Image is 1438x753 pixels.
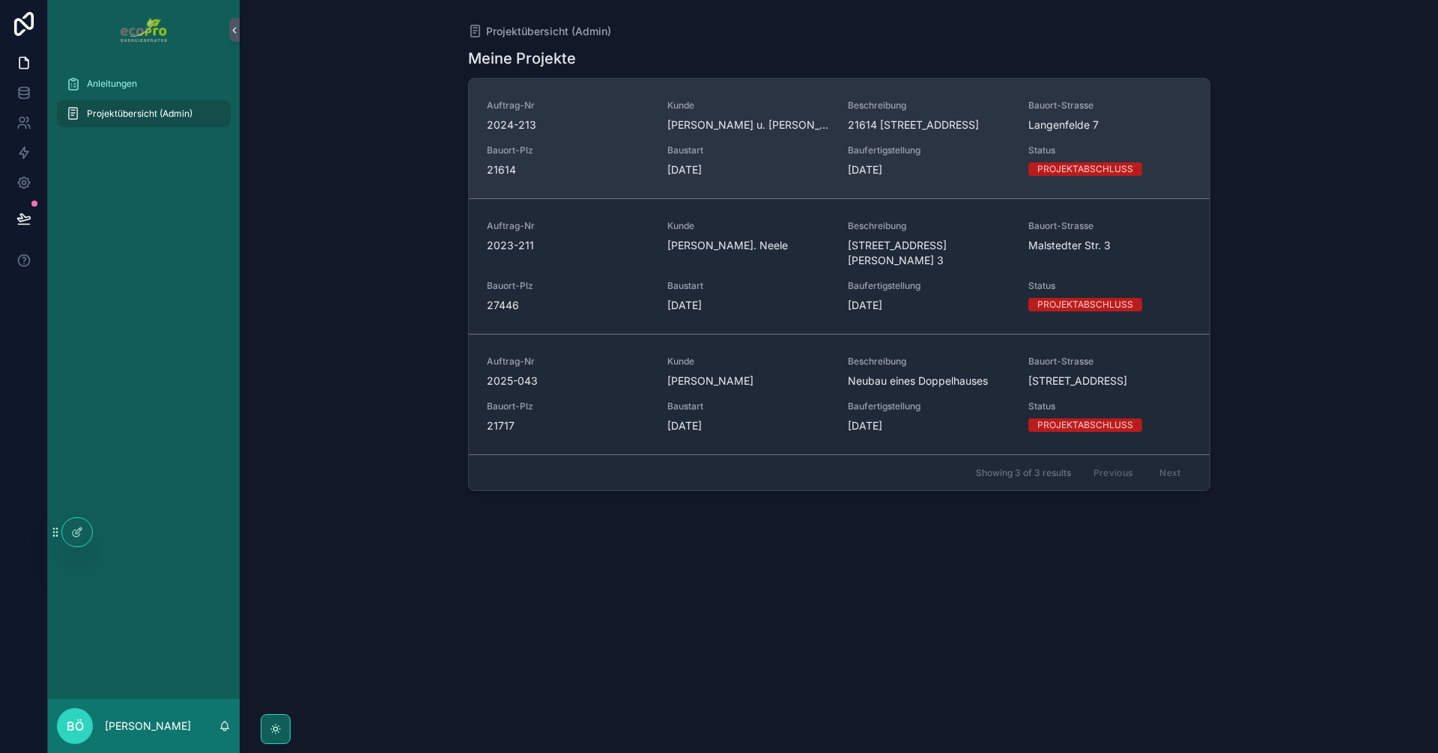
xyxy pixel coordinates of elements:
span: [STREET_ADDRESS] [1028,374,1191,388]
span: Auftrag-Nr [487,100,649,112]
div: PROJEKTABSCHLUSS [1037,162,1133,176]
span: [DATE] [848,162,1010,177]
span: Projektübersicht (Admin) [486,24,611,39]
span: Bauort-Plz [487,400,649,412]
span: Auftrag-Nr [487,356,649,368]
div: PROJEKTABSCHLUSS [1037,298,1133,311]
span: Status [1028,280,1191,292]
span: [DATE] [848,298,1010,313]
span: Neubau eines Doppelhauses [848,374,1010,388]
span: [DATE] [848,418,1010,433]
span: Malstedter Str. 3 [1028,238,1191,253]
span: [PERSON_NAME] [667,374,753,388]
span: Baufertigstellung [848,400,1010,412]
span: Langenfelde 7 [1028,118,1191,132]
span: 21614 [STREET_ADDRESS] [848,118,1010,132]
span: Status [1028,400,1191,412]
span: Auftrag-Nr [487,220,649,232]
span: Beschreibung [848,356,1010,368]
span: Baustart [667,144,830,156]
span: Kunde [667,100,830,112]
a: Auftrag-Nr2023-211Kunde[PERSON_NAME]. NeeleBeschreibung[STREET_ADDRESS][PERSON_NAME] 3Bauort-Stra... [469,198,1210,334]
span: Bauort-Strasse [1028,220,1191,232]
span: Projektübersicht (Admin) [87,108,192,120]
a: Auftrag-Nr2025-043Kunde[PERSON_NAME]BeschreibungNeubau eines DoppelhausesBauort-Strasse[STREET_AD... [469,334,1210,454]
span: Bauort-Strasse [1028,356,1191,368]
div: scrollable content [48,60,240,147]
span: Baustart [667,280,830,292]
span: 2023-211 [487,238,649,253]
span: 21717 [487,418,649,433]
span: 27446 [487,298,649,313]
div: PROJEKTABSCHLUSS [1037,418,1133,432]
span: Kunde [667,220,830,232]
span: Baustart [667,400,830,412]
span: Baufertigstellung [848,280,1010,292]
span: BÖ [67,717,84,735]
span: 21614 [487,162,649,177]
span: Kunde [667,356,830,368]
a: Projektübersicht (Admin) [57,100,231,127]
span: [DATE] [667,162,830,177]
a: Projektübersicht (Admin) [468,24,611,39]
span: Bauort-Strasse [1028,100,1191,112]
span: [STREET_ADDRESS][PERSON_NAME] 3 [848,238,1010,268]
span: Baufertigstellung [848,144,1010,156]
span: Status [1028,144,1191,156]
span: Bauort-Plz [487,144,649,156]
span: Bauort-Plz [487,280,649,292]
a: Anleitungen [57,70,231,97]
span: [PERSON_NAME] u. [PERSON_NAME] [667,118,830,132]
span: Beschreibung [848,100,1010,112]
span: 2024-213 [487,118,649,132]
h1: Meine Projekte [468,48,576,69]
img: App logo [121,18,166,42]
span: Beschreibung [848,220,1010,232]
a: Auftrag-Nr2024-213Kunde[PERSON_NAME] u. [PERSON_NAME]Beschreibung21614 [STREET_ADDRESS]Bauort-Str... [469,79,1210,198]
span: [DATE] [667,418,830,433]
span: Anleitungen [87,78,137,90]
span: 2025-043 [487,374,649,388]
span: [PERSON_NAME]. Neele [667,238,788,253]
span: [DATE] [667,298,830,313]
p: [PERSON_NAME] [105,719,191,734]
span: Showing 3 of 3 results [976,467,1071,479]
